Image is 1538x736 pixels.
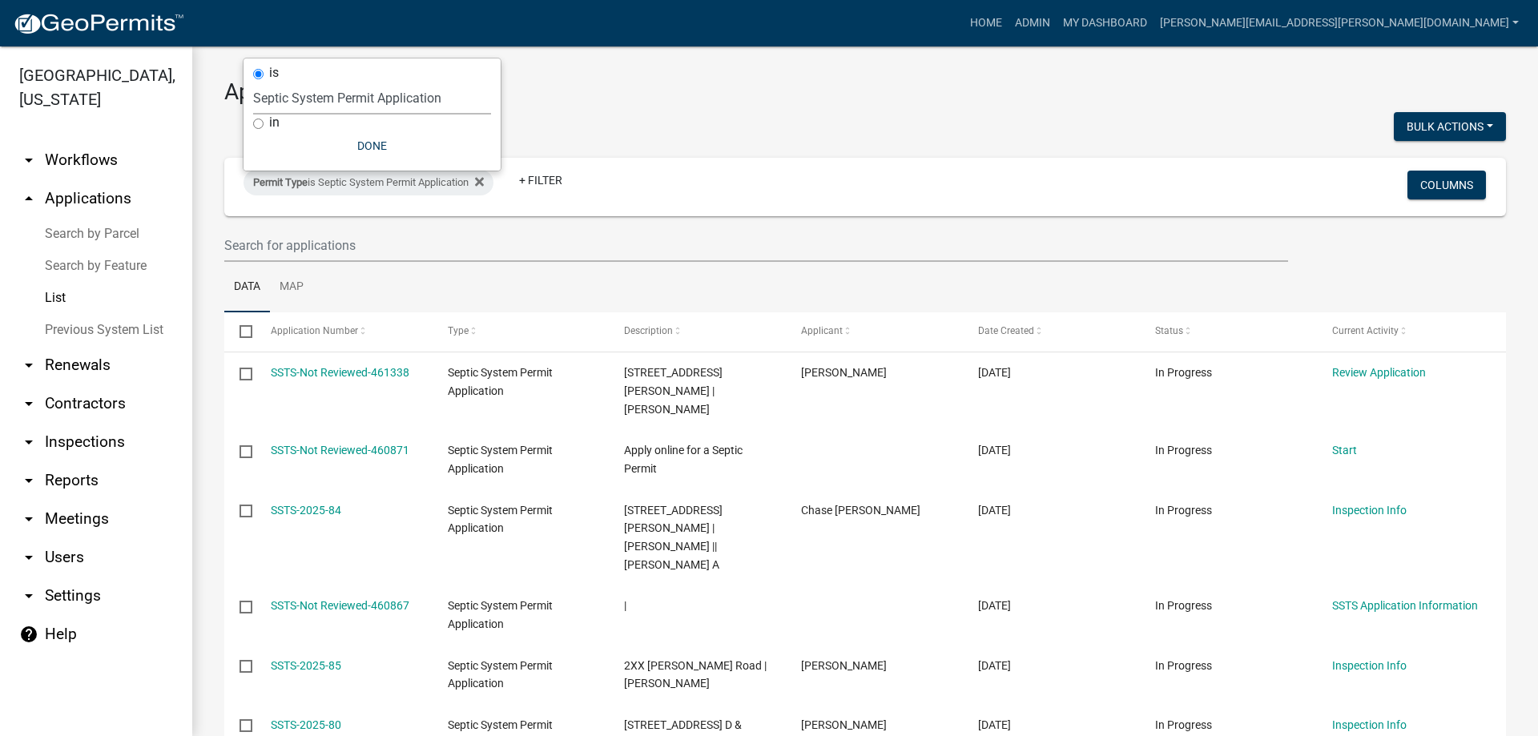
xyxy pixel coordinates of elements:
[19,432,38,452] i: arrow_drop_down
[448,659,553,690] span: Septic System Permit Application
[786,312,963,351] datatable-header-cell: Applicant
[271,366,409,379] a: SSTS-Not Reviewed-461338
[978,366,1011,379] span: 08/08/2025
[624,444,743,475] span: Apply online for a Septic Permit
[19,189,38,208] i: arrow_drop_up
[19,509,38,529] i: arrow_drop_down
[269,116,280,129] label: in
[1155,444,1212,456] span: In Progress
[1155,718,1212,731] span: In Progress
[448,599,553,630] span: Septic System Permit Application
[1155,366,1212,379] span: In Progress
[19,471,38,490] i: arrow_drop_down
[244,170,493,195] div: is Septic System Permit Application
[1317,312,1494,351] datatable-header-cell: Current Activity
[1332,599,1478,612] a: SSTS Application Information
[1057,8,1153,38] a: My Dashboard
[224,229,1288,262] input: Search for applications
[255,312,432,351] datatable-header-cell: Application Number
[978,504,1011,517] span: 08/07/2025
[432,312,609,351] datatable-header-cell: Type
[1407,171,1486,199] button: Columns
[19,548,38,567] i: arrow_drop_down
[1155,325,1183,336] span: Status
[1332,366,1426,379] a: Review Application
[448,444,553,475] span: Septic System Permit Application
[978,718,1011,731] span: 08/06/2025
[624,366,723,416] span: 605 SEBOE RD | JACOBSON, DANIEL P
[253,176,308,188] span: Permit Type
[1332,325,1399,336] span: Current Activity
[224,312,255,351] datatable-header-cell: Select
[963,312,1140,351] datatable-header-cell: Date Created
[1155,599,1212,612] span: In Progress
[1332,444,1357,456] a: Start
[1155,659,1212,672] span: In Progress
[448,504,553,535] span: Septic System Permit Application
[506,166,575,195] a: + Filter
[624,659,767,690] span: 2XX Jay Cooke Road | Wanda Haverkost
[1332,504,1407,517] a: Inspection Info
[624,504,723,571] span: 4543 ANDERSON RD | MILLER, TAYLOR K || SOUKKALA, CHASE A
[271,325,358,336] span: Application Number
[978,659,1011,672] span: 08/07/2025
[801,659,887,672] span: Robert W. Whitmyer
[271,504,341,517] a: SSTS-2025-84
[19,151,38,170] i: arrow_drop_down
[1153,8,1525,38] a: [PERSON_NAME][EMAIL_ADDRESS][PERSON_NAME][DOMAIN_NAME]
[1332,659,1407,672] a: Inspection Info
[19,586,38,605] i: arrow_drop_down
[253,131,491,160] button: Done
[1155,504,1212,517] span: In Progress
[269,66,279,79] label: is
[964,8,1009,38] a: Home
[271,444,409,456] a: SSTS-Not Reviewed-460871
[19,625,38,644] i: help
[978,599,1011,612] span: 08/07/2025
[609,312,786,351] datatable-header-cell: Description
[1332,718,1407,731] a: Inspection Info
[271,599,409,612] a: SSTS-Not Reviewed-460867
[224,262,270,313] a: Data
[448,325,469,336] span: Type
[271,659,341,672] a: SSTS-2025-85
[1140,312,1317,351] datatable-header-cell: Status
[978,444,1011,456] span: 08/07/2025
[801,504,920,517] span: Chase Alan Soukkala
[270,262,313,313] a: Map
[978,325,1034,336] span: Date Created
[271,718,341,731] a: SSTS-2025-80
[624,325,673,336] span: Description
[624,599,626,612] span: |
[801,366,887,379] span: Daniel Jacobson
[1394,112,1506,141] button: Bulk Actions
[19,394,38,413] i: arrow_drop_down
[19,356,38,375] i: arrow_drop_down
[801,325,843,336] span: Applicant
[1009,8,1057,38] a: Admin
[448,366,553,397] span: Septic System Permit Application
[224,78,1506,106] h3: Applications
